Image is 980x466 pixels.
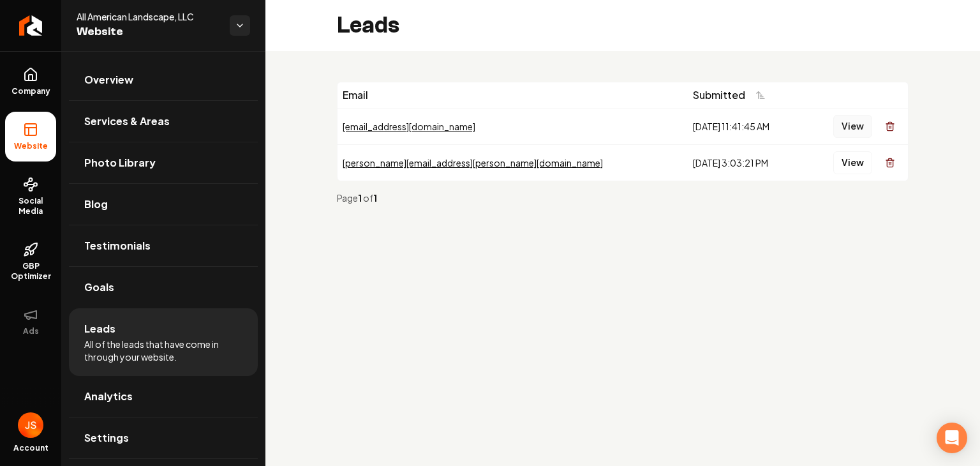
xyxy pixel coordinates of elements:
a: Settings [69,417,258,458]
button: View [833,151,872,174]
span: Social Media [5,196,56,216]
a: Services & Areas [69,101,258,142]
a: Testimonials [69,225,258,266]
span: All of the leads that have come in through your website. [84,338,242,363]
a: Photo Library [69,142,258,183]
button: Submitted [693,84,773,107]
span: Goals [84,280,114,295]
h2: Leads [337,13,399,38]
span: All American Landscape, LLC [77,10,219,23]
span: Overview [84,72,133,87]
span: Blog [84,197,108,212]
span: Testimonials [84,238,151,253]
span: Website [9,141,53,151]
div: Open Intercom Messenger [937,423,967,453]
a: GBP Optimizer [5,232,56,292]
a: Company [5,57,56,107]
div: [DATE] 11:41:45 AM [693,120,800,133]
div: Email [343,87,683,103]
span: GBP Optimizer [5,261,56,282]
span: Services & Areas [84,114,170,129]
button: View [833,115,872,138]
span: Company [6,86,56,96]
span: Page [337,192,358,204]
span: Ads [18,326,44,336]
img: Josh Sharman [18,412,43,438]
span: Leads [84,321,115,336]
span: Website [77,23,219,41]
a: Social Media [5,167,56,227]
span: Settings [84,430,129,446]
div: [EMAIL_ADDRESS][DOMAIN_NAME] [343,120,683,133]
span: Account [13,443,48,453]
div: [PERSON_NAME][EMAIL_ADDRESS][PERSON_NAME][DOMAIN_NAME] [343,156,683,169]
button: Open user button [18,412,43,438]
strong: 1 [373,192,377,204]
strong: 1 [358,192,363,204]
span: Photo Library [84,155,156,170]
div: [DATE] 3:03:21 PM [693,156,800,169]
img: Rebolt Logo [19,15,43,36]
a: Blog [69,184,258,225]
a: Goals [69,267,258,308]
a: Overview [69,59,258,100]
a: Analytics [69,376,258,417]
span: Analytics [84,389,133,404]
span: Submitted [693,87,745,103]
button: Ads [5,297,56,347]
span: of [363,192,373,204]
